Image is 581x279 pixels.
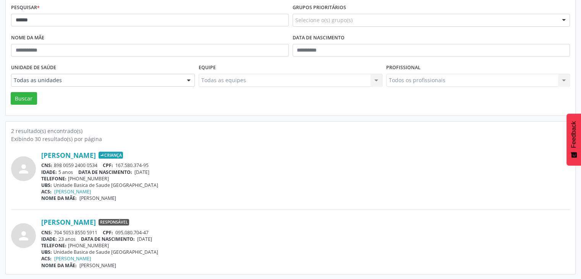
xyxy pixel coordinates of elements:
span: Criança [99,152,123,159]
span: IDADE: [41,169,57,175]
span: [DATE] [137,236,152,242]
label: Unidade de saúde [11,62,56,74]
label: Profissional [386,62,421,74]
span: [DATE] [134,169,149,175]
span: CNS: [41,229,52,236]
span: CPF: [103,162,113,169]
span: Feedback [570,121,577,148]
a: [PERSON_NAME] [54,255,91,262]
span: DATA DE NASCIMENTO: [81,236,135,242]
div: 23 anos [41,236,570,242]
div: 5 anos [41,169,570,175]
label: Nome da mãe [11,32,44,44]
span: UBS: [41,249,52,255]
span: ACS: [41,255,52,262]
span: NOME DA MÃE: [41,262,77,269]
a: [PERSON_NAME] [54,188,91,195]
label: Pesquisar [11,2,40,14]
button: Buscar [11,92,37,105]
span: Todas as unidades [14,76,179,84]
span: UBS: [41,182,52,188]
span: IDADE: [41,236,57,242]
a: [PERSON_NAME] [41,218,96,226]
div: 898 0059 2400 0534 [41,162,570,169]
span: Selecione o(s) grupo(s) [295,16,353,24]
label: Data de nascimento [293,32,345,44]
div: Unidade Basica de Saude [GEOGRAPHIC_DATA] [41,182,570,188]
span: [PERSON_NAME] [79,195,116,201]
i: person [17,229,31,243]
span: Responsável [99,219,129,226]
label: Equipe [199,62,216,74]
button: Feedback - Mostrar pesquisa [566,114,581,165]
div: [PHONE_NUMBER] [41,175,570,182]
span: TELEFONE: [41,175,66,182]
label: Grupos prioritários [293,2,346,14]
span: [PERSON_NAME] [79,262,116,269]
span: ACS: [41,188,52,195]
div: Unidade Basica de Saude [GEOGRAPHIC_DATA] [41,249,570,255]
div: Exibindo 30 resultado(s) por página [11,135,570,143]
a: [PERSON_NAME] [41,151,96,159]
div: [PHONE_NUMBER] [41,242,570,249]
span: DATA DE NASCIMENTO: [78,169,132,175]
div: 704 5053 8550 5911 [41,229,570,236]
span: NOME DA MÃE: [41,195,77,201]
span: 095.080.704-47 [115,229,149,236]
span: 167.580.374-95 [115,162,149,169]
span: TELEFONE: [41,242,66,249]
span: CNS: [41,162,52,169]
i: person [17,162,31,176]
span: CPF: [103,229,113,236]
div: 2 resultado(s) encontrado(s) [11,127,570,135]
